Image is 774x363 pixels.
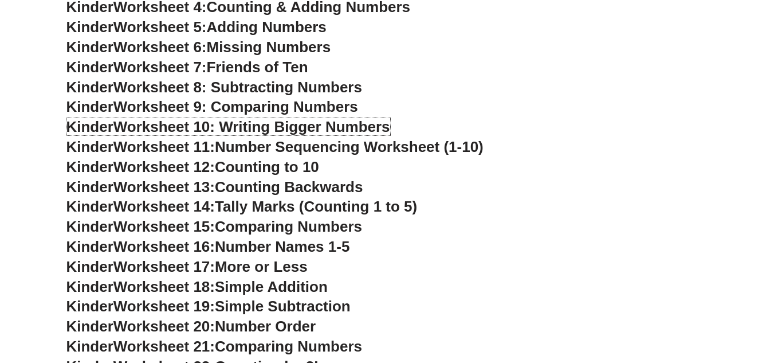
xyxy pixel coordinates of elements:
[207,18,327,36] span: Adding Numbers
[215,258,308,275] span: More or Less
[113,218,215,235] span: Worksheet 15:
[113,338,215,355] span: Worksheet 21:
[66,298,113,315] span: Kinder
[66,38,331,56] a: KinderWorksheet 6:Missing Numbers
[66,178,113,196] span: Kinder
[215,178,363,196] span: Counting Backwards
[66,58,308,76] a: KinderWorksheet 7:Friends of Ten
[215,218,362,235] span: Comparing Numbers
[215,298,351,315] span: Simple Subtraction
[66,278,113,295] span: Kinder
[113,38,207,56] span: Worksheet 6:
[113,178,215,196] span: Worksheet 13:
[113,138,215,155] span: Worksheet 11:
[113,318,215,335] span: Worksheet 20:
[215,158,319,175] span: Counting to 10
[66,58,113,76] span: Kinder
[113,118,390,135] span: Worksheet 10: Writing Bigger Numbers
[66,18,113,36] span: Kinder
[207,38,331,56] span: Missing Numbers
[66,238,113,255] span: Kinder
[113,58,207,76] span: Worksheet 7:
[215,238,349,255] span: Number Names 1-5
[66,98,358,115] a: KinderWorksheet 9: Comparing Numbers
[113,198,215,215] span: Worksheet 14:
[66,98,113,115] span: Kinder
[113,298,215,315] span: Worksheet 19:
[113,79,362,96] span: Worksheet 8: Subtracting Numbers
[66,79,113,96] span: Kinder
[66,218,113,235] span: Kinder
[207,58,308,76] span: Friends of Ten
[113,278,215,295] span: Worksheet 18:
[66,338,113,355] span: Kinder
[215,278,328,295] span: Simple Addition
[215,198,417,215] span: Tally Marks (Counting 1 to 5)
[113,158,215,175] span: Worksheet 12:
[215,338,362,355] span: Comparing Numbers
[66,38,113,56] span: Kinder
[66,79,362,96] a: KinderWorksheet 8: Subtracting Numbers
[215,318,316,335] span: Number Order
[583,233,774,363] iframe: Chat Widget
[113,98,358,115] span: Worksheet 9: Comparing Numbers
[66,138,113,155] span: Kinder
[113,238,215,255] span: Worksheet 16:
[66,118,390,135] a: KinderWorksheet 10: Writing Bigger Numbers
[113,18,207,36] span: Worksheet 5:
[66,318,113,335] span: Kinder
[66,158,113,175] span: Kinder
[66,258,113,275] span: Kinder
[66,18,327,36] a: KinderWorksheet 5:Adding Numbers
[215,138,484,155] span: Number Sequencing Worksheet (1-10)
[113,258,215,275] span: Worksheet 17:
[66,198,113,215] span: Kinder
[66,118,113,135] span: Kinder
